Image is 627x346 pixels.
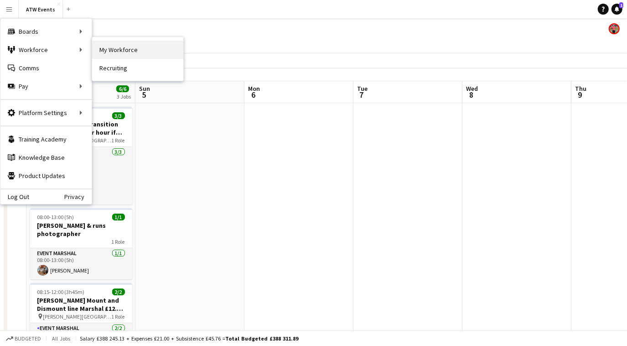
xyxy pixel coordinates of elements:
a: My Workforce [92,41,183,59]
a: Privacy [64,193,92,200]
span: Sun [139,84,150,93]
span: 6/6 [116,85,129,92]
a: Log Out [0,193,29,200]
div: Platform Settings [0,104,92,122]
app-card-role: Event Marshal1/108:00-13:00 (5h)[PERSON_NAME] [30,248,132,279]
span: 08:15-12:00 (3h45m) [37,288,85,295]
a: Comms [0,59,92,77]
span: 5 [138,89,150,100]
span: 1 Role [112,238,125,245]
span: 1 Role [112,313,125,320]
div: Pay [0,77,92,95]
a: Training Academy [0,130,92,148]
span: 3/3 [112,112,125,119]
div: Boards [0,22,92,41]
h3: [PERSON_NAME] Mount and Dismount line Marshal £12.21 if over 21 [30,296,132,313]
app-user-avatar: ATW Racemakers [609,23,620,34]
a: 1 [611,4,622,15]
a: Knowledge Base [0,148,92,167]
span: Thu [575,84,586,93]
span: 8 [465,89,478,100]
a: Product Updates [0,167,92,185]
span: 1 [619,2,623,8]
span: [PERSON_NAME][GEOGRAPHIC_DATA] [43,313,112,320]
span: Wed [466,84,478,93]
span: 1 Role [112,137,125,144]
span: 2/2 [112,288,125,295]
div: Workforce [0,41,92,59]
app-job-card: 08:00-13:00 (5h)1/1[PERSON_NAME] & runs photographer1 RoleEvent Marshal1/108:00-13:00 (5h)[PERSON... [30,208,132,279]
button: ATW Events [19,0,63,18]
button: Budgeted [5,334,42,344]
span: All jobs [50,335,72,342]
span: Budgeted [15,336,41,342]
span: 7 [356,89,368,100]
h3: [PERSON_NAME] & runs photographer [30,221,132,238]
span: 6 [247,89,260,100]
a: Recruiting [92,59,183,77]
span: 08:00-13:00 (5h) [37,214,74,220]
div: Salary £388 245.13 + Expenses £21.00 + Subsistence £45.76 = [80,335,298,342]
span: Tue [357,84,368,93]
span: 9 [574,89,586,100]
div: 3 Jobs [117,93,131,100]
span: Total Budgeted £388 311.89 [225,335,298,342]
span: 1/1 [112,214,125,220]
span: Mon [248,84,260,93]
